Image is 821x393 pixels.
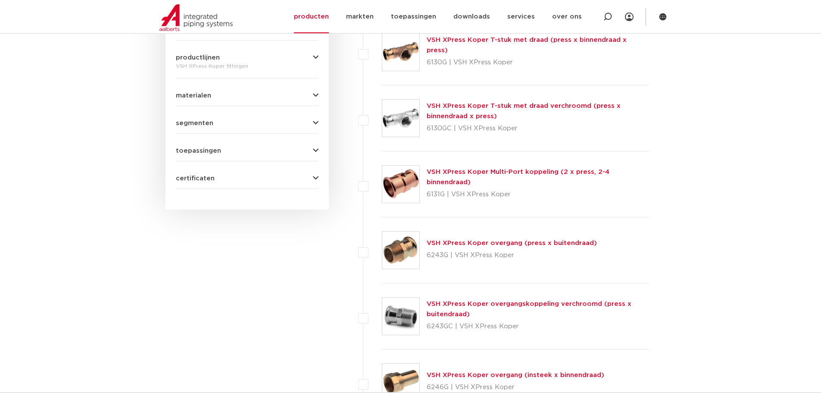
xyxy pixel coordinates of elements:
span: segmenten [176,120,213,126]
img: Thumbnail for VSH XPress Koper overgang (press x buitendraad) [382,232,419,269]
a: VSH XPress Koper overgang (press x buitendraad) [427,240,597,246]
button: materialen [176,92,318,99]
p: 6243GC | VSH XPress Koper [427,320,649,333]
button: certificaten [176,175,318,182]
a: VSH XPress Koper T-stuk met draad (press x binnendraad x press) [427,37,627,53]
img: Thumbnail for VSH XPress Koper Multi-Port koppeling (2 x press, 2-4 binnendraad) [382,166,419,203]
p: 6131G | VSH XPress Koper [427,188,649,201]
button: toepassingen [176,148,318,154]
p: 6130GC | VSH XPress Koper [427,122,649,135]
button: productlijnen [176,54,318,61]
p: 6243G | VSH XPress Koper [427,248,597,262]
div: VSH XPress Koper fittingen [176,61,318,71]
button: segmenten [176,120,318,126]
span: materialen [176,92,211,99]
p: 6130G | VSH XPress Koper [427,56,649,69]
a: VSH XPress Koper overgangskoppeling verchroomd (press x buitendraad) [427,301,631,318]
a: VSH XPress Koper T-stuk met draad verchroomd (press x binnendraad x press) [427,103,621,119]
img: Thumbnail for VSH XPress Koper T-stuk met draad verchroomd (press x binnendraad x press) [382,100,419,137]
span: certificaten [176,175,215,182]
a: VSH XPress Koper Multi-Port koppeling (2 x press, 2-4 binnendraad) [427,169,609,185]
a: VSH XPress Koper overgang (insteek x binnendraad) [427,372,604,378]
span: toepassingen [176,148,221,154]
img: Thumbnail for VSH XPress Koper T-stuk met draad (press x binnendraad x press) [382,34,419,71]
span: productlijnen [176,54,220,61]
img: Thumbnail for VSH XPress Koper overgangskoppeling verchroomd (press x buitendraad) [382,298,419,335]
